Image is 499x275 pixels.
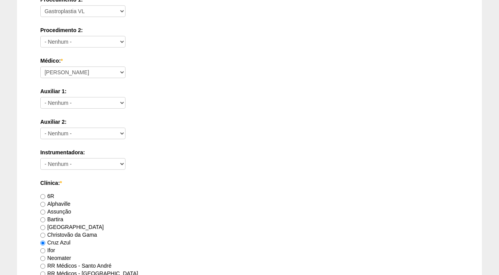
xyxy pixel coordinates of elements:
label: Neomater [40,255,71,261]
label: Ifor [40,247,55,253]
input: Christovão da Gama [40,233,45,238]
label: Cruz Azul [40,239,71,246]
label: RR Médicos - Santo André [40,263,112,269]
label: Christovão da Gama [40,232,97,238]
input: Assunção [40,210,45,215]
label: [GEOGRAPHIC_DATA] [40,224,104,230]
label: Bartira [40,216,63,222]
label: 6R [40,193,54,199]
span: Este campo é obrigatório. [61,58,63,64]
input: Cruz Azul [40,241,45,246]
span: Este campo é obrigatório. [60,180,62,186]
input: Bartira [40,217,45,222]
input: Neomater [40,256,45,261]
label: Médico: [40,57,459,65]
label: Assunção [40,208,71,215]
input: [GEOGRAPHIC_DATA] [40,225,45,230]
label: Auxiliar 1: [40,87,459,95]
input: RR Médicos - Santo André [40,264,45,269]
input: Alphaville [40,202,45,207]
label: Auxiliar 2: [40,118,459,126]
input: 6R [40,194,45,199]
label: Instrumentadora: [40,149,459,156]
label: Clínica: [40,179,459,187]
input: Ifor [40,248,45,253]
label: Alphaville [40,201,71,207]
label: Procedimento 2: [40,26,459,34]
